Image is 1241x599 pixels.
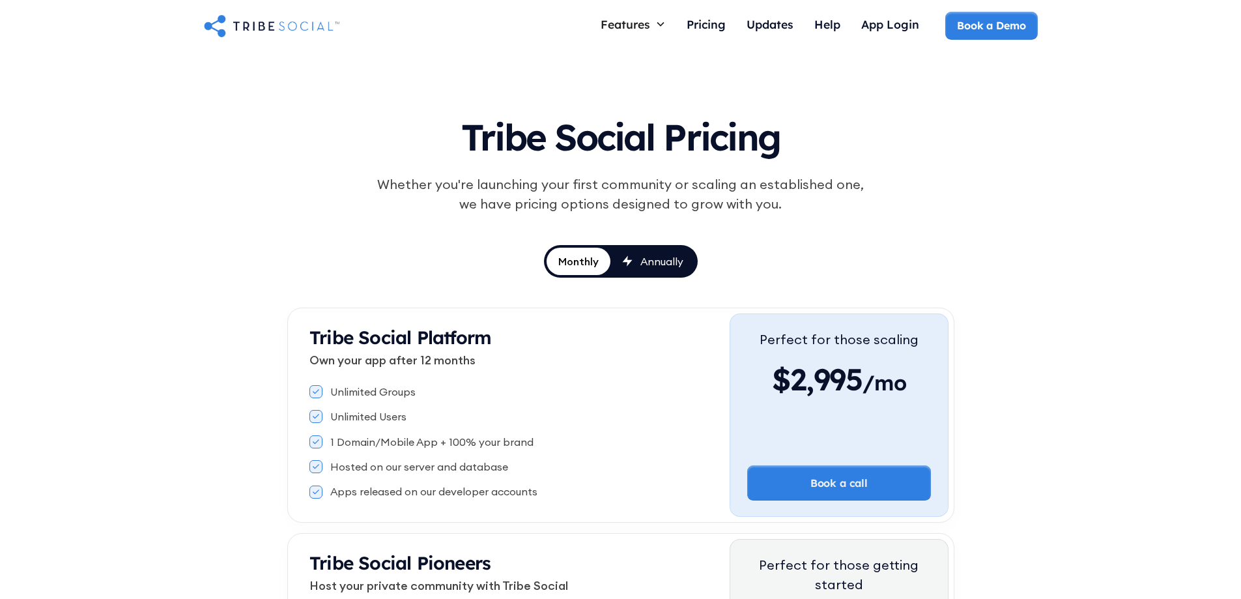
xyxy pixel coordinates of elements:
div: Perfect for those getting started [747,555,931,594]
div: Features [601,17,650,31]
p: Own your app after 12 months [309,351,730,369]
a: Book a call [747,465,931,501]
p: Host your private community with Tribe Social [309,577,730,594]
div: 1 Domain/Mobile App + 100% your brand [330,435,534,449]
strong: Tribe Social Platform [309,326,491,349]
div: Help [814,17,840,31]
div: App Login [861,17,919,31]
a: Pricing [676,12,736,40]
div: Monthly [558,254,599,269]
div: Apps released on our developer accounts [330,484,537,499]
div: Unlimited Users [330,409,407,424]
div: Features [590,12,676,37]
a: App Login [851,12,930,40]
div: Unlimited Groups [330,385,416,399]
a: home [204,12,339,38]
a: Updates [736,12,804,40]
div: Updates [747,17,793,31]
h1: Tribe Social Pricing [319,104,923,164]
a: Help [804,12,851,40]
div: Perfect for those scaling [760,330,919,349]
strong: Tribe Social Pioneers [309,551,491,574]
span: /mo [863,370,906,402]
div: Whether you're launching your first community or scaling an established one, we have pricing opti... [371,175,871,214]
div: $2,995 [760,360,919,399]
div: Hosted on our server and database [330,460,508,474]
div: Pricing [687,17,726,31]
a: Book a Demo [945,12,1037,39]
div: Annually [640,254,683,269]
